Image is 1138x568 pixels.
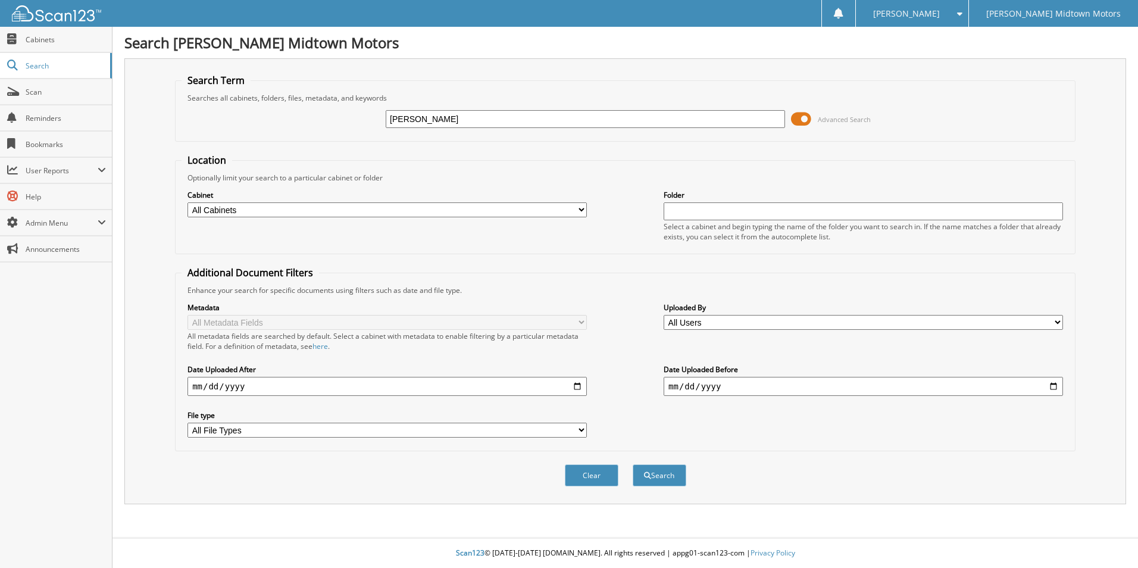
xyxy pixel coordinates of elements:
label: Folder [664,190,1063,200]
div: Select a cabinet and begin typing the name of the folder you want to search in. If the name match... [664,221,1063,242]
span: Announcements [26,244,106,254]
div: Enhance your search for specific documents using filters such as date and file type. [182,285,1069,295]
div: Optionally limit your search to a particular cabinet or folder [182,173,1069,183]
span: [PERSON_NAME] [873,10,940,17]
button: Clear [565,464,618,486]
span: Bookmarks [26,139,106,149]
span: Cabinets [26,35,106,45]
span: Reminders [26,113,106,123]
span: Help [26,192,106,202]
img: scan123-logo-white.svg [12,5,101,21]
label: Uploaded By [664,302,1063,313]
input: start [187,377,587,396]
button: Search [633,464,686,486]
span: Advanced Search [818,115,871,124]
span: User Reports [26,166,98,176]
label: File type [187,410,587,420]
h1: Search [PERSON_NAME] Midtown Motors [124,33,1126,52]
legend: Location [182,154,232,167]
label: Cabinet [187,190,587,200]
iframe: Chat Widget [1078,511,1138,568]
legend: Search Term [182,74,251,87]
span: Scan123 [456,548,484,558]
div: © [DATE]-[DATE] [DOMAIN_NAME]. All rights reserved | appg01-scan123-com | [112,539,1138,568]
legend: Additional Document Filters [182,266,319,279]
div: Searches all cabinets, folders, files, metadata, and keywords [182,93,1069,103]
div: All metadata fields are searched by default. Select a cabinet with metadata to enable filtering b... [187,331,587,351]
label: Metadata [187,302,587,313]
span: Admin Menu [26,218,98,228]
input: end [664,377,1063,396]
span: Scan [26,87,106,97]
a: Privacy Policy [751,548,795,558]
span: [PERSON_NAME] Midtown Motors [986,10,1121,17]
label: Date Uploaded After [187,364,587,374]
span: Search [26,61,104,71]
a: here [312,341,328,351]
label: Date Uploaded Before [664,364,1063,374]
